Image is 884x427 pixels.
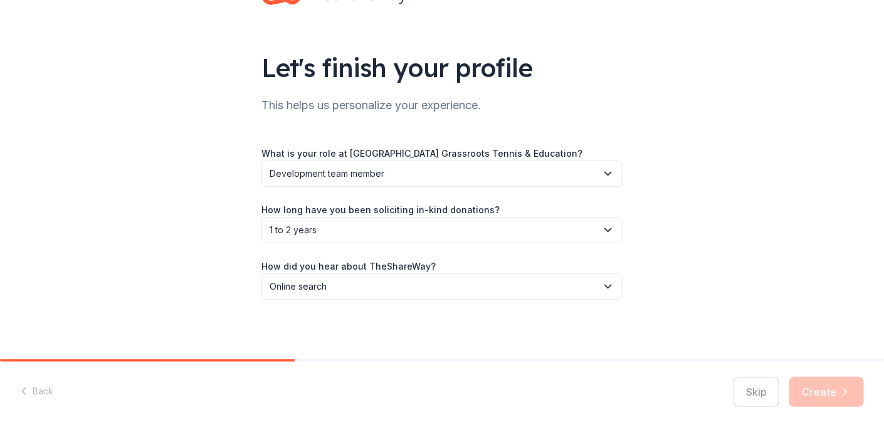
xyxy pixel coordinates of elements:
[261,50,623,85] div: Let's finish your profile
[270,223,597,238] span: 1 to 2 years
[270,166,597,181] span: Development team member
[261,273,623,300] button: Online search
[261,147,582,160] label: What is your role at [GEOGRAPHIC_DATA] Grassroots Tennis & Education?
[270,279,597,294] span: Online search
[261,161,623,187] button: Development team member
[261,204,500,216] label: How long have you been soliciting in-kind donations?
[261,217,623,243] button: 1 to 2 years
[261,260,436,273] label: How did you hear about TheShareWay?
[261,95,623,115] div: This helps us personalize your experience.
